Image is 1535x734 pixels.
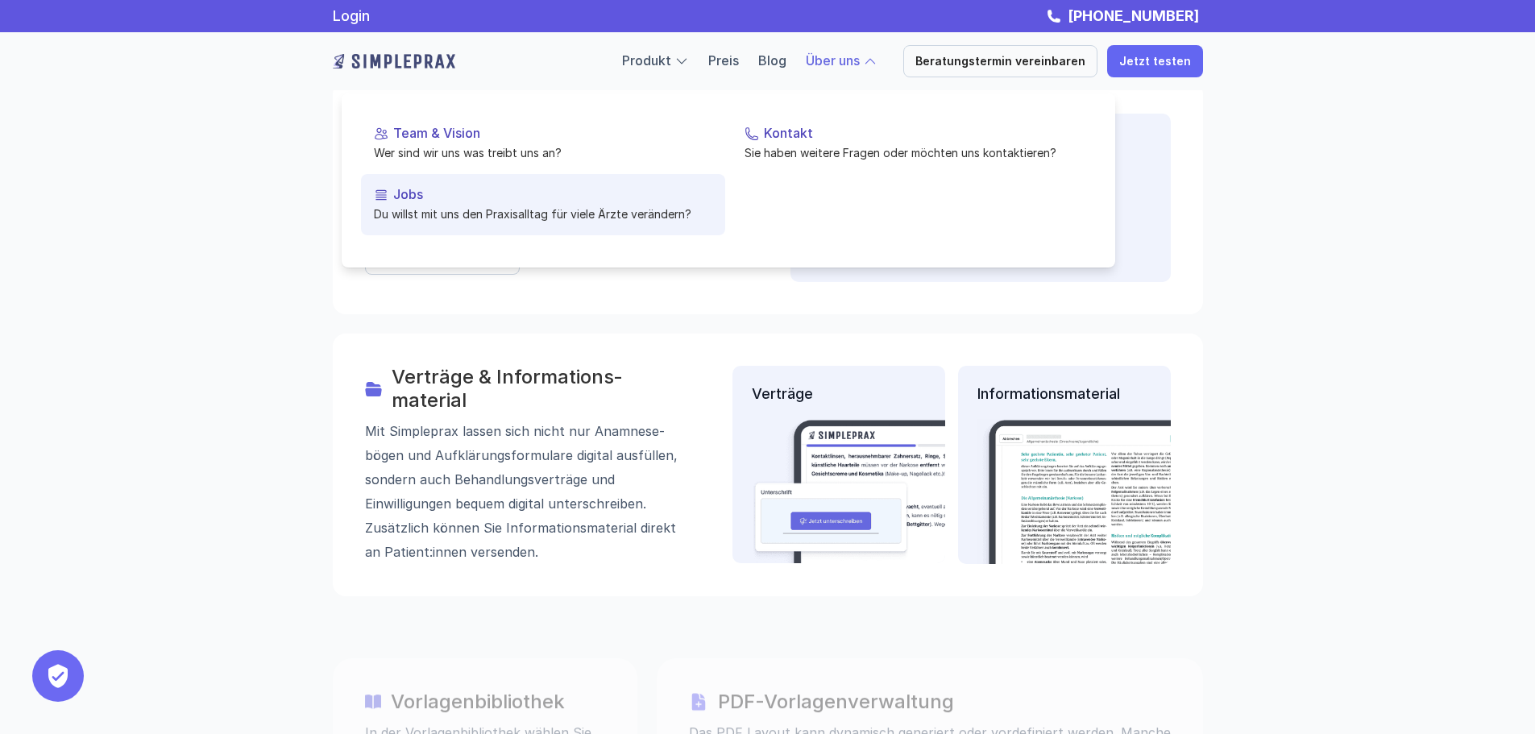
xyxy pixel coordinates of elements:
a: JobsDu willst mit uns den Praxisalltag für viele Ärzte verändern? [361,174,725,235]
a: Team & VisionWer sind wir uns was treibt uns an? [361,113,725,174]
img: Beispielbild eines Vertrages [752,419,1039,564]
a: KontaktSie haben weitere Fragen oder möchten uns kontaktieren? [732,113,1096,174]
p: Verträge [752,385,926,403]
a: Über uns [806,52,860,68]
a: Beratungstermin vereinbaren [903,45,1097,77]
p: Kontakt [764,126,1083,141]
p: Jobs [393,187,712,202]
p: Wer sind wir uns was treibt uns an? [374,144,712,161]
a: Jetzt testen [1107,45,1203,77]
a: Produkt [622,52,671,68]
a: Login [333,7,370,24]
a: Blog [758,52,786,68]
p: Mit Simpleprax lassen sich nicht nur Anamnese­bögen und Aufklärungs­formulare digital ausfüllen, ... [365,419,687,564]
p: Team & Vision [393,126,712,141]
a: [PHONE_NUMBER] [1064,7,1203,24]
p: Sie haben weitere Fragen oder möchten uns kontaktieren? [745,144,1083,161]
strong: [PHONE_NUMBER] [1068,7,1199,24]
a: Preis [708,52,739,68]
h3: PDF-Vorlagenverwaltung [718,690,1171,714]
p: Jetzt testen [1119,55,1191,68]
p: Beratungstermin vereinbaren [915,55,1085,68]
p: Informationsmaterial [977,385,1151,403]
img: Beispielbild eine Informationsartikels auf dem Tablet [977,419,1218,564]
p: Du willst mit uns den Praxisalltag für viele Ärzte verändern? [374,205,712,222]
h3: Verträge & Informations­­material [392,366,687,413]
h3: Vorlagenbibliothek [391,690,605,714]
